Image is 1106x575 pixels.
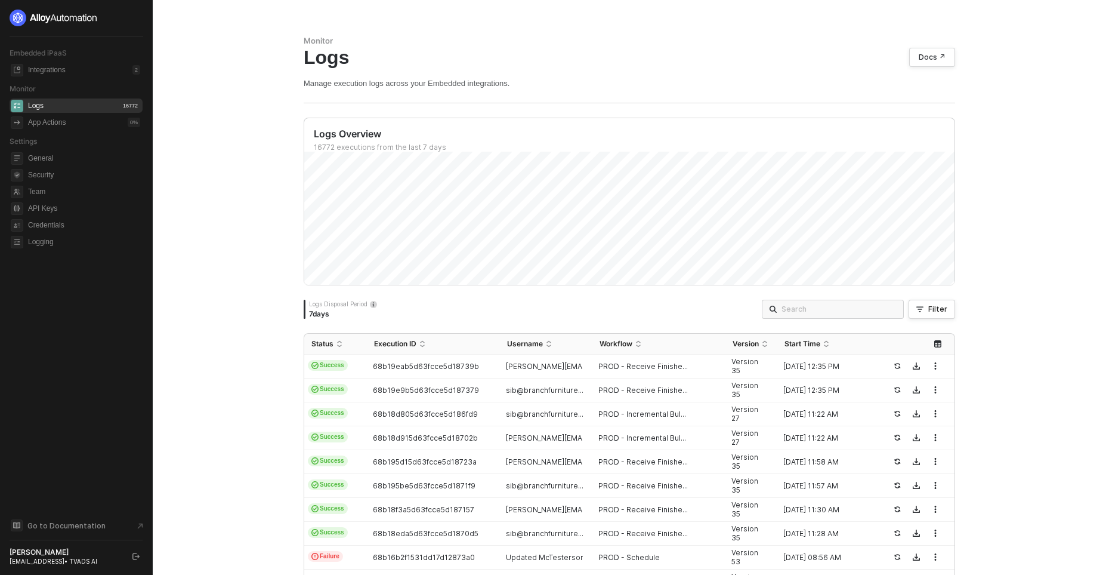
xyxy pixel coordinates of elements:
[731,476,758,495] span: Version 35
[598,481,688,491] span: PROD - Receive Finishe...
[598,553,660,562] span: PROD - Schedule
[731,524,758,543] span: Version 35
[894,554,901,561] span: icon-success-page
[913,554,920,561] span: icon-download
[11,100,23,112] span: icon-logs
[11,236,23,248] span: logging
[598,505,688,515] span: PROD - Receive Finishe...
[506,457,686,466] span: [PERSON_NAME][EMAIL_ADDRESS][DOMAIN_NAME]
[11,519,23,531] span: documentation
[28,185,140,199] span: Team
[10,557,122,565] div: [EMAIL_ADDRESS] • TVADS AI
[913,458,920,465] span: icon-download
[598,410,686,419] span: PROD - Incremental Bul...
[777,553,879,562] div: [DATE] 08:56 AM
[10,518,143,533] a: Knowledge Base
[132,553,140,560] span: logout
[308,527,348,538] span: Success
[600,339,632,349] span: Workflow
[733,339,759,349] span: Version
[777,386,879,395] div: [DATE] 12:35 PM
[373,433,478,442] span: 68b18d915d63fcce5d18702b
[913,362,920,370] span: icon-download
[11,64,23,76] span: integrations
[11,202,23,215] span: api-key
[777,410,879,419] div: [DATE] 11:22 AM
[304,36,955,46] div: Monitor
[598,433,686,443] span: PROD - Incremental Bul...
[11,169,23,182] span: security
[894,362,901,370] span: icon-success-page
[373,553,475,562] span: 68b16b2f1531dd17d12873a0
[314,128,954,140] div: Logs Overview
[731,548,758,567] span: Version 53
[304,334,367,355] th: Status
[894,410,901,417] span: icon-success-page
[731,357,758,376] span: Version 35
[10,548,122,557] div: [PERSON_NAME]
[777,529,879,539] div: [DATE] 11:28 AM
[308,503,348,514] span: Success
[28,118,66,128] div: App Actions
[598,362,688,371] span: PROD - Receive Finishe...
[506,553,585,562] span: Updated McTesterson
[934,340,941,348] span: icon-table
[374,339,416,349] span: Execution ID
[11,116,23,129] span: icon-app-actions
[731,500,758,519] span: Version 35
[311,433,319,441] span: icon-cards
[10,48,67,57] span: Embedded iPaaS
[373,529,478,538] span: 68b18eda5d63fcce5d1870d5
[777,334,888,355] th: Start Time
[10,137,37,146] span: Settings
[928,305,947,314] div: Filter
[598,529,688,539] span: PROD - Receive Finishe...
[308,479,348,490] span: Success
[913,434,920,441] span: icon-download
[913,386,920,393] span: icon-download
[311,386,319,393] span: icon-cards
[373,457,477,466] span: 68b195d15d63fcce5d18723a
[308,384,348,395] span: Success
[373,410,478,419] span: 68b18d805d63fcce5d186fd9
[913,530,920,537] span: icon-download
[373,481,475,490] span: 68b195be5d63fcce5d1871f9
[28,101,44,111] div: Logs
[506,505,686,514] span: [PERSON_NAME][EMAIL_ADDRESS][DOMAIN_NAME]
[592,334,725,355] th: Workflow
[314,143,954,152] div: 16772 executions from the last 7 days
[725,334,777,355] th: Version
[373,505,474,514] span: 68b18f3a5d63fcce5d187157
[598,386,688,395] span: PROD - Receive Finishe...
[894,530,901,537] span: icon-success-page
[777,505,879,515] div: [DATE] 11:30 AM
[311,553,319,560] span: icon-exclamation
[128,118,140,127] div: 0 %
[777,362,879,371] div: [DATE] 12:35 PM
[731,405,758,423] span: Version 27
[311,505,319,512] span: icon-cards
[777,481,879,491] div: [DATE] 11:57 AM
[28,218,140,232] span: Credentials
[367,334,500,355] th: Execution ID
[913,506,920,513] span: icon-download
[309,309,377,319] div: 7 days
[598,457,688,467] span: PROD - Receive Finishe...
[506,481,585,490] span: sib@branchfurniture....
[28,168,140,182] span: Security
[506,386,585,395] span: sib@branchfurniture....
[777,457,879,467] div: [DATE] 11:58 AM
[11,186,23,198] span: team
[506,362,686,371] span: [PERSON_NAME][EMAIL_ADDRESS][DOMAIN_NAME]
[506,529,585,538] span: sib@branchfurniture....
[506,433,686,442] span: [PERSON_NAME][EMAIL_ADDRESS][DOMAIN_NAME]
[304,46,955,69] div: Logs
[308,408,348,419] span: Success
[311,457,319,465] span: icon-cards
[308,360,348,371] span: Success
[311,339,333,349] span: Status
[28,201,140,216] span: API Keys
[909,300,955,319] button: Filter
[373,386,479,395] span: 68b19e9b5d63fcce5d187379
[28,235,140,249] span: Logging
